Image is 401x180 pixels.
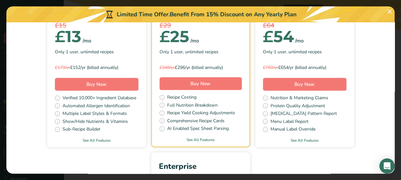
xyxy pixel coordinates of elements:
span: [MEDICAL_DATA] Pattern Report [271,110,337,118]
div: 25 [160,30,189,43]
span: Only 1 user, unlimited recipes [160,49,219,55]
span: Nutrition & Marketing Claims [271,94,328,102]
span: £769/yr [263,64,278,71]
span: AI Enabled Spec Sheet Parsing [167,125,229,133]
div: Enterprise [159,161,242,172]
span: Comprehensive Recipe Cards [167,117,225,125]
span: £348/yr [160,64,175,71]
div: Benefit From 15% Discount on Any Yearly Plan [170,10,297,19]
span: £179/yr [55,64,70,71]
span: Buy Now [190,80,211,87]
span: Only 1 user, unlimited recipes [263,49,322,55]
div: £152/yr (billed annually) [55,64,138,71]
a: See All Features [47,138,146,143]
div: /mo [83,37,91,45]
div: £296/yr (billed annually) [160,64,242,71]
a: See All Features [255,138,354,143]
span: Show/Hide Nutrients & Vitamins [63,118,128,126]
span: Menu Label Report [271,118,308,126]
div: /mo [295,37,304,45]
span: Automated Allergen Identification [63,102,130,110]
span: Recipe Costing [167,94,197,102]
div: Limited Time Offer. [6,6,395,22]
span: £ [263,27,273,46]
div: /mo [190,37,199,45]
button: Buy Now [55,78,138,91]
div: £29 [160,21,242,30]
span: Multiple Label Styles & Formats [63,110,127,118]
span: Full Nutrition Breakdown [167,102,218,110]
div: £64 [263,21,346,30]
div: 54 [263,30,294,43]
span: Recipe Yield Cooking Adjustments [167,109,235,117]
span: Only 1 user, unlimited recipes [55,49,114,55]
div: 13 [55,30,81,43]
span: Manual Label Override [271,126,316,134]
div: £654/yr (billed annually) [263,64,346,71]
span: Sub-Recipe Builder [63,126,100,134]
a: See All Features [152,137,249,143]
span: £ [55,27,65,46]
span: £ [160,27,170,46]
button: Buy Now [263,78,346,91]
div: £15 [55,21,138,30]
button: Buy Now [160,77,242,90]
span: Buy Now [294,81,315,87]
span: Verified 10,000+ Ingredient Database [63,94,136,102]
span: Buy Now [86,81,107,87]
span: Protein Quality Adjustment [271,102,325,110]
div: Open Intercom Messenger [379,158,395,174]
